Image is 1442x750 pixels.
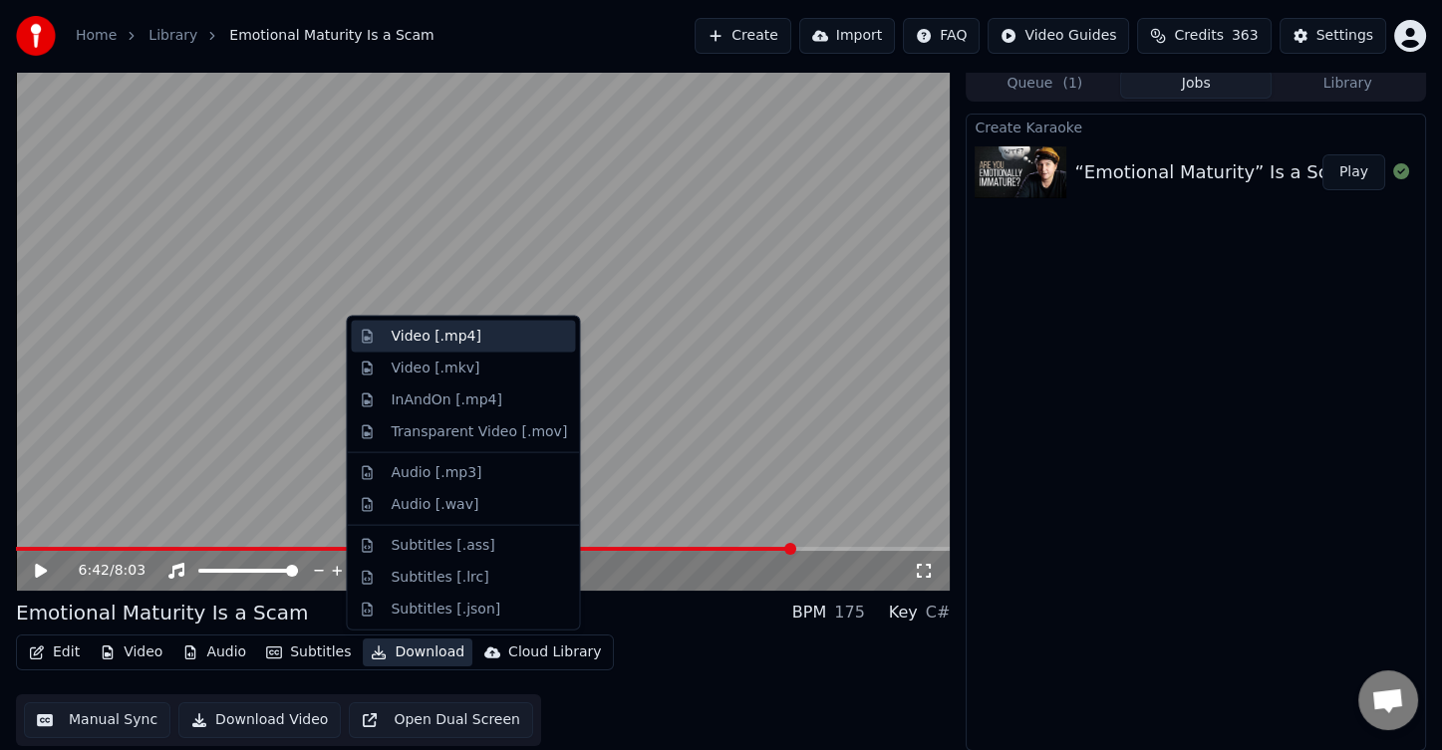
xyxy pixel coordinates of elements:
[391,390,502,410] div: InAndOn [.mp4]
[258,638,359,666] button: Subtitles
[834,601,865,625] div: 175
[1322,154,1385,190] button: Play
[363,638,472,666] button: Download
[391,463,481,483] div: Audio [.mp3]
[391,494,478,514] div: Audio [.wav]
[967,115,1425,138] div: Create Karaoke
[76,26,117,46] a: Home
[799,18,895,54] button: Import
[16,599,308,626] div: Emotional Maturity Is a Scam
[889,601,918,625] div: Key
[926,601,951,625] div: C#
[148,26,197,46] a: Library
[79,561,110,581] span: 6:42
[391,535,494,555] div: Subtitles [.ass]
[349,702,533,738] button: Open Dual Screen
[174,638,254,666] button: Audio
[988,18,1129,54] button: Video Guides
[1316,26,1373,46] div: Settings
[79,561,127,581] div: /
[391,359,479,378] div: Video [.mkv]
[178,702,341,738] button: Download Video
[1120,70,1272,99] button: Jobs
[76,26,434,46] nav: breadcrumb
[115,561,145,581] span: 8:03
[1272,70,1423,99] button: Library
[1074,158,1356,186] div: “Emotional Maturity” Is a Scam
[1280,18,1386,54] button: Settings
[903,18,980,54] button: FAQ
[1137,18,1271,54] button: Credits363
[21,638,88,666] button: Edit
[1174,26,1223,46] span: Credits
[24,702,170,738] button: Manual Sync
[1232,26,1259,46] span: 363
[969,70,1120,99] button: Queue
[695,18,791,54] button: Create
[391,327,480,347] div: Video [.mp4]
[391,567,488,587] div: Subtitles [.lrc]
[1062,74,1082,94] span: ( 1 )
[508,642,601,662] div: Cloud Library
[229,26,433,46] span: Emotional Maturity Is a Scam
[391,599,500,619] div: Subtitles [.json]
[1358,670,1418,730] a: Open chat
[92,638,170,666] button: Video
[16,16,56,56] img: youka
[391,422,567,442] div: Transparent Video [.mov]
[792,601,826,625] div: BPM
